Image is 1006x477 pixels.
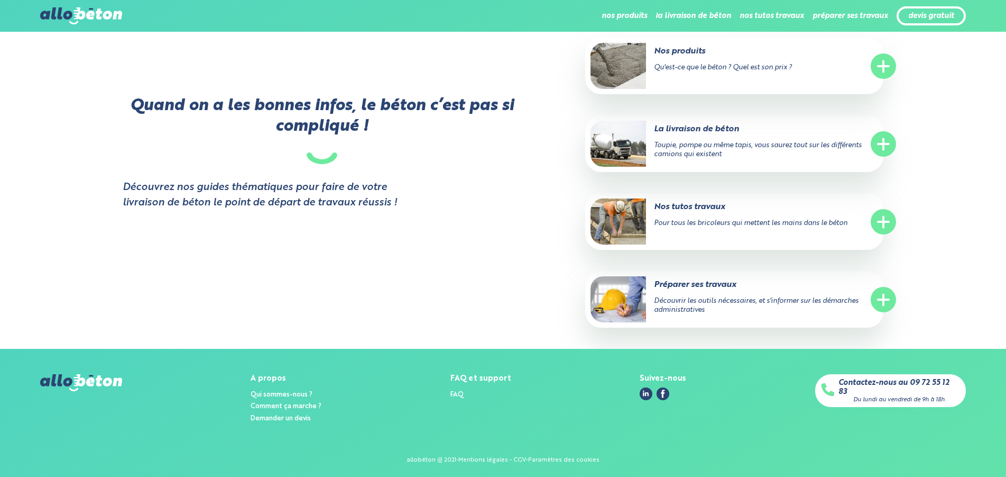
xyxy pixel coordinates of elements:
[251,403,321,410] a: Comment ça marche ?
[838,379,959,396] a: Contactez-nous au 09 72 55 12 83
[590,123,836,135] p: La livraison de béton
[740,3,804,29] li: nos tutos travaux
[40,374,122,391] img: allobéton
[251,415,311,422] a: Demander un devis
[654,298,859,313] span: Découvrir les outils nécessaires, et s'informer sur les démarches administratives
[654,64,792,71] span: Qu'est-ce que le béton ? Quel est son prix ?
[458,457,508,463] a: Mentions légales
[251,391,312,398] a: Qui sommes-nous ?
[590,201,836,213] p: Nos tutos travaux
[40,7,122,24] img: allobéton
[456,457,458,464] div: -
[590,46,836,57] p: Nos produits
[640,374,686,383] div: Suivez-nous
[656,3,731,29] li: la livraison de béton
[123,96,522,164] p: Quand on a les bonnes infos, le béton c’est pas si compliqué !
[123,180,408,211] strong: Découvrez nos guides thématiques pour faire de votre livraison de béton le point de départ de tra...
[251,374,321,383] div: A propos
[813,3,888,29] li: préparer ses travaux
[908,12,954,21] a: devis gratuit
[853,397,945,403] div: Du lundi au vendredi de 9h à 18h
[602,3,647,29] li: nos produits
[450,391,464,398] a: FAQ
[654,220,847,227] span: Pour tous les bricoleurs qui mettent les mains dans le béton
[590,121,646,167] img: La livraison de béton
[526,457,528,464] div: -
[510,457,512,463] span: -
[590,276,646,322] img: Préparer ses travaux
[528,457,599,463] a: Paramètres des cookies
[654,142,862,158] span: Toupie, pompe ou même tapis, vous saurez tout sur les différents camions qui existent
[407,457,456,464] div: allobéton @ 2021
[590,199,646,245] img: Nos tutos travaux
[590,279,836,291] p: Préparer ses travaux
[590,43,646,89] img: Nos produits
[513,457,526,463] a: CGV
[450,374,511,383] div: FAQ et support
